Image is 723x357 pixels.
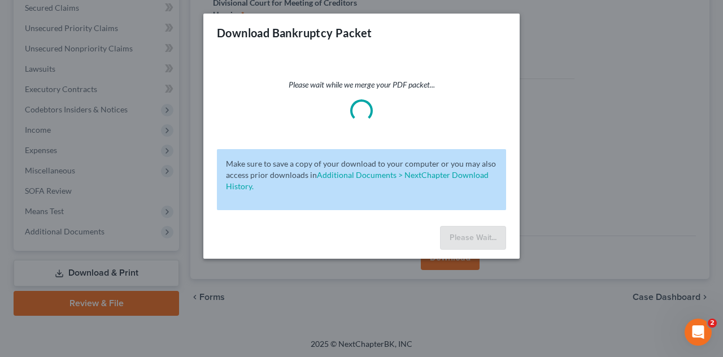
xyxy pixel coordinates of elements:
[226,158,497,192] p: Make sure to save a copy of your download to your computer or you may also access prior downloads in
[685,319,712,346] iframe: Intercom live chat
[450,233,496,242] span: Please Wait...
[226,170,489,191] a: Additional Documents > NextChapter Download History.
[217,79,506,90] p: Please wait while we merge your PDF packet...
[440,226,506,250] button: Please Wait...
[217,25,372,41] h3: Download Bankruptcy Packet
[708,319,717,328] span: 2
